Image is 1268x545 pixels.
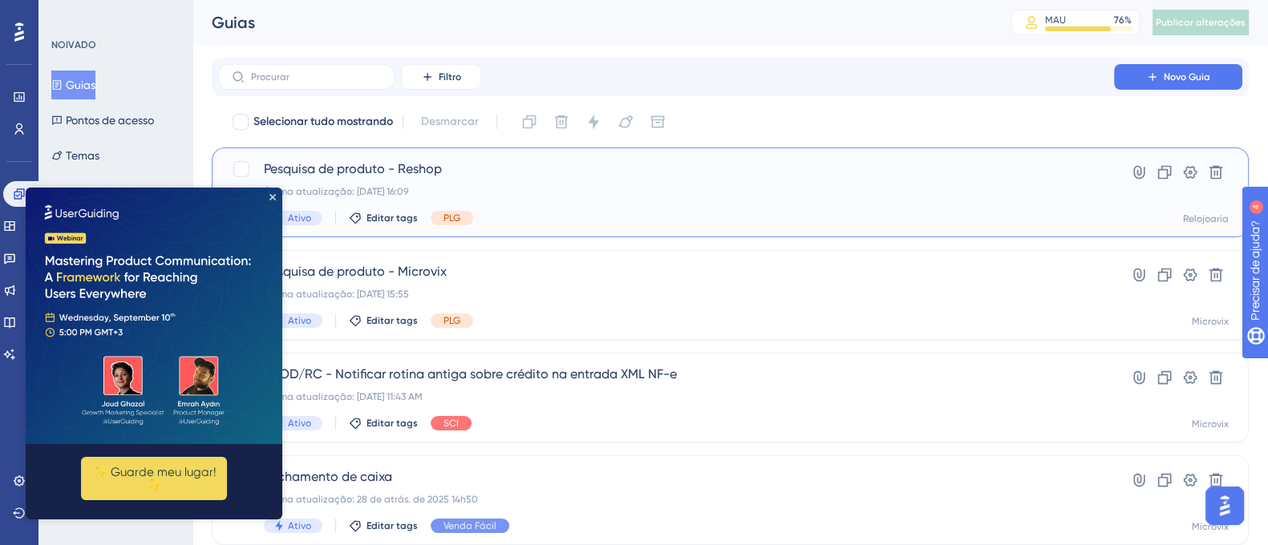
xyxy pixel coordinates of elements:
[66,79,95,91] font: Guias
[367,418,418,429] font: Editar tags
[1164,71,1210,83] font: Novo Guia
[264,161,442,176] font: Pesquisa de produto - Reshop
[264,289,409,300] font: Última atualização: [DATE] 15:55
[288,418,311,429] font: Ativo
[1114,14,1124,26] font: 76
[244,6,250,13] div: Fechar visualização
[444,212,460,224] font: PLG
[55,269,201,313] button: ✨ Guarde meu lugar!✨
[264,186,408,197] font: Última atualização: [DATE] 16:09
[264,366,677,381] font: PROD/RC - Notificar rotina antiga sobre crédito na entrada XML NF-e
[421,115,479,128] font: Desmarcar
[1192,316,1229,327] font: Microvix
[349,212,418,224] button: Editar tags
[264,494,478,505] font: Última atualização: 28 de atrás. de 2025 14h50
[1192,521,1229,532] font: Microvix
[1192,418,1229,430] font: Microvix
[67,277,190,304] font: ✨ Guarde meu lugar!✨
[1153,10,1249,35] button: Publicar alterações
[51,39,96,50] font: NOIVADO
[444,315,460,326] font: PLG
[367,315,418,326] font: Editar tags
[1045,14,1066,26] font: MAU
[1201,482,1249,530] iframe: Iniciador do Assistente de IA do UserGuiding
[288,212,311,224] font: Ativo
[51,141,99,170] button: Temas
[349,519,418,532] button: Editar tags
[264,469,392,484] font: Fechamento de caixa
[66,114,154,127] font: Pontos de acesso
[1156,17,1246,28] font: Publicar alterações
[444,520,496,531] font: Venda Fácil
[288,520,311,531] font: Ativo
[349,417,418,430] button: Editar tags
[264,391,423,402] font: Última atualização: [DATE] 11:43 AM
[66,149,99,162] font: Temas
[1183,213,1229,224] font: Relojoaria
[288,315,311,326] font: Ativo
[212,13,255,32] font: Guias
[401,64,481,90] button: Filtro
[367,520,418,531] font: Editar tags
[413,107,487,136] button: Desmarcar
[51,106,154,135] button: Pontos de acesso
[444,418,459,429] font: SCI
[38,7,138,19] font: Precisar de ajuda?
[51,71,95,99] button: Guias
[1114,64,1242,90] button: Novo Guia
[149,8,154,21] div: 4
[349,314,418,327] button: Editar tags
[251,71,381,83] input: Procurar
[253,115,393,128] font: Selecionar tudo mostrando
[1124,14,1132,26] font: %
[264,264,447,279] font: Pesquisa de produto - Microvix
[439,71,461,83] font: Filtro
[367,212,418,224] font: Editar tags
